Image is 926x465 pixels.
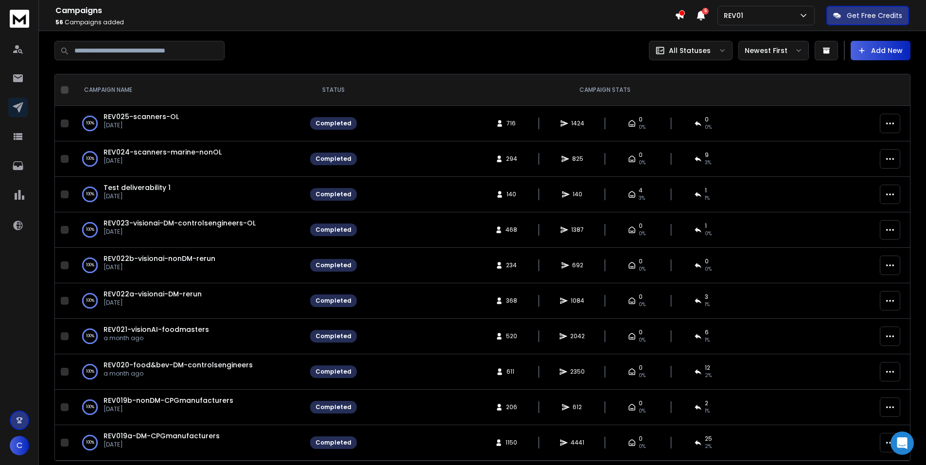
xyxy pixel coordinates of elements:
[72,177,304,212] td: 100%Test deliverability 1[DATE]
[639,328,643,336] span: 0
[315,368,351,376] div: Completed
[705,328,709,336] span: 6
[72,390,304,425] td: 100%REV019b-nonDM-CPGmanufacturers[DATE]
[639,301,646,309] span: 0%
[639,187,643,194] span: 4
[72,141,304,177] td: 100%REV024-scanners-marine-nonOL[DATE]
[639,116,643,123] span: 0
[639,123,646,131] span: 0%
[104,254,215,263] span: REV022b-visionai-nonDM-rerun
[571,439,584,447] span: 4441
[104,192,171,200] p: [DATE]
[104,396,233,405] a: REV019b-nonDM-CPGmanufacturers
[104,299,202,307] p: [DATE]
[86,296,94,306] p: 100 %
[86,260,94,270] p: 100 %
[705,116,709,123] span: 0
[705,372,712,379] span: 2 %
[104,370,253,378] p: a month ago
[571,297,584,305] span: 1084
[639,194,645,202] span: 3 %
[572,155,583,163] span: 825
[315,120,351,127] div: Completed
[315,403,351,411] div: Completed
[104,441,220,448] p: [DATE]
[506,332,517,340] span: 520
[72,425,304,461] td: 100%REV019a-DM-CPGmanufacturers[DATE]
[705,194,710,202] span: 1 %
[705,258,709,265] span: 0
[315,155,351,163] div: Completed
[506,261,517,269] span: 234
[506,297,517,305] span: 368
[705,265,712,273] span: 0 %
[86,189,94,199] p: 100 %
[104,112,179,121] a: REV025-scanners-OL
[705,187,707,194] span: 1
[705,123,712,131] span: 0 %
[506,403,517,411] span: 206
[104,334,209,342] p: a month ago
[639,443,646,450] span: 0%
[104,325,209,334] a: REV021-visionAI-foodmasters
[10,436,29,455] button: C
[72,212,304,248] td: 100%REV023-visionai-DM-controlsengineers-OL[DATE]
[86,154,94,164] p: 100 %
[639,407,646,415] span: 0%
[507,120,516,127] span: 716
[104,228,256,236] p: [DATE]
[104,263,215,271] p: [DATE]
[104,157,222,165] p: [DATE]
[639,399,643,407] span: 0
[724,11,747,20] p: REV01
[639,265,646,273] span: 0%
[705,407,710,415] span: 1 %
[72,283,304,319] td: 100%REV022a-visionai-DM-rerun[DATE]
[705,301,710,309] span: 1 %
[104,289,202,299] a: REV022a-visionai-DM-rerun
[639,372,646,379] span: 0%
[104,360,253,370] a: REV020-food&bev-DM-controlsengineers
[315,226,351,234] div: Completed
[639,293,643,301] span: 0
[705,435,712,443] span: 25
[851,41,910,60] button: Add New
[72,106,304,141] td: 100%REV025-scanners-OL[DATE]
[506,155,517,163] span: 294
[572,261,583,269] span: 692
[315,261,351,269] div: Completed
[639,222,643,230] span: 0
[891,431,914,455] div: Open Intercom Messenger
[506,226,517,234] span: 468
[104,147,222,157] span: REV024-scanners-marine-nonOL
[104,218,256,228] a: REV023-visionai-DM-controlsengineers-OL
[639,159,646,167] span: 0%
[571,226,584,234] span: 1387
[10,10,29,28] img: logo
[639,230,646,238] span: 0%
[86,438,94,448] p: 100 %
[315,297,351,305] div: Completed
[315,190,351,198] div: Completed
[104,431,220,441] span: REV019a-DM-CPGmanufacturers
[55,18,63,26] span: 56
[507,190,516,198] span: 140
[315,439,351,447] div: Completed
[705,159,711,167] span: 3 %
[363,74,847,106] th: CAMPAIGN STATS
[55,18,675,26] p: Campaigns added
[86,367,94,377] p: 100 %
[639,435,643,443] span: 0
[573,403,582,411] span: 612
[72,354,304,390] td: 100%REV020-food&bev-DM-controlsengineersa month ago
[705,230,712,238] span: 0 %
[104,183,171,192] a: Test deliverability 1
[570,332,585,340] span: 2042
[826,6,909,25] button: Get Free Credits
